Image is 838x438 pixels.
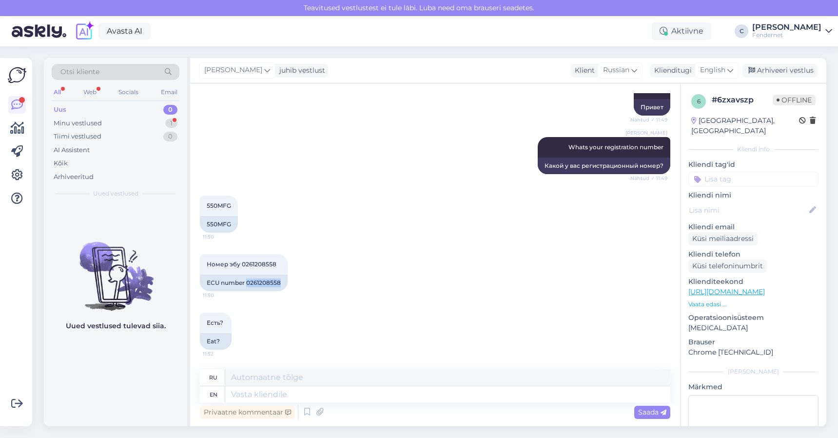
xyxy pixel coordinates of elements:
div: Minu vestlused [54,119,102,128]
span: Есть? [207,319,223,326]
p: [MEDICAL_DATA] [688,323,819,333]
p: Kliendi email [688,222,819,232]
p: Operatsioonisüsteem [688,313,819,323]
span: [PERSON_NAME] [204,65,262,76]
img: explore-ai [74,21,95,41]
div: 1 [165,119,177,128]
div: juhib vestlust [275,65,325,76]
div: Klienditugi [650,65,692,76]
span: 6 [697,98,701,105]
p: Kliendi nimi [688,190,819,200]
span: Nähtud ✓ 11:49 [630,116,667,123]
span: Номер эбу 0261208558 [207,260,276,268]
input: Lisa tag [688,172,819,186]
a: [URL][DOMAIN_NAME] [688,287,765,296]
div: AI Assistent [54,145,90,155]
a: Avasta AI [98,23,151,40]
div: Socials [117,86,140,99]
span: Nähtud ✓ 11:49 [630,175,667,182]
span: Whats your registration number [568,143,663,151]
div: [PERSON_NAME] [688,367,819,376]
span: 550MFG [207,202,231,209]
div: 550MFG [200,216,238,233]
div: Tiimi vestlused [54,132,101,141]
div: Привет [634,99,670,116]
div: All [52,86,63,99]
p: Vaata edasi ... [688,300,819,309]
span: [PERSON_NAME] [625,129,667,137]
div: Email [159,86,179,99]
div: ru [209,369,217,386]
span: Uued vestlused [93,189,138,198]
span: Russian [603,65,629,76]
div: Arhiveeri vestlus [742,64,818,77]
span: 11:50 [203,292,239,299]
img: Askly Logo [8,66,26,84]
p: Kliendi telefon [688,249,819,259]
span: 11:52 [203,350,239,358]
input: Lisa nimi [689,205,807,216]
div: Eat? [200,333,232,350]
div: Kliendi info [688,145,819,154]
span: Saada [638,408,666,417]
div: Web [81,86,98,99]
span: Otsi kliente [60,67,99,77]
p: Chrome [TECHNICAL_ID] [688,347,819,358]
div: Uus [54,105,66,115]
div: Kõik [54,159,68,168]
p: Märkmed [688,382,819,392]
p: Kliendi tag'id [688,159,819,170]
div: Privaatne kommentaar [200,406,295,419]
div: ECU number 0261208558 [200,275,288,291]
div: Какой у вас регистрационный номер? [538,158,670,174]
img: No chats [44,224,187,312]
span: Offline [773,95,816,105]
div: [PERSON_NAME] [752,23,821,31]
div: 0 [163,132,177,141]
div: Küsi telefoninumbrit [688,259,767,273]
div: en [210,386,217,403]
div: # 6zxavszp [712,94,773,106]
div: [GEOGRAPHIC_DATA], [GEOGRAPHIC_DATA] [691,116,799,136]
div: Fendernet [752,31,821,39]
div: Arhiveeritud [54,172,94,182]
span: English [700,65,725,76]
p: Klienditeekond [688,277,819,287]
div: Klient [571,65,595,76]
div: 0 [163,105,177,115]
a: [PERSON_NAME]Fendernet [752,23,832,39]
div: Aktiivne [652,22,711,40]
span: 11:50 [203,233,239,240]
p: Uued vestlused tulevad siia. [66,321,166,331]
div: Küsi meiliaadressi [688,232,758,245]
div: C [735,24,748,38]
p: Brauser [688,337,819,347]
